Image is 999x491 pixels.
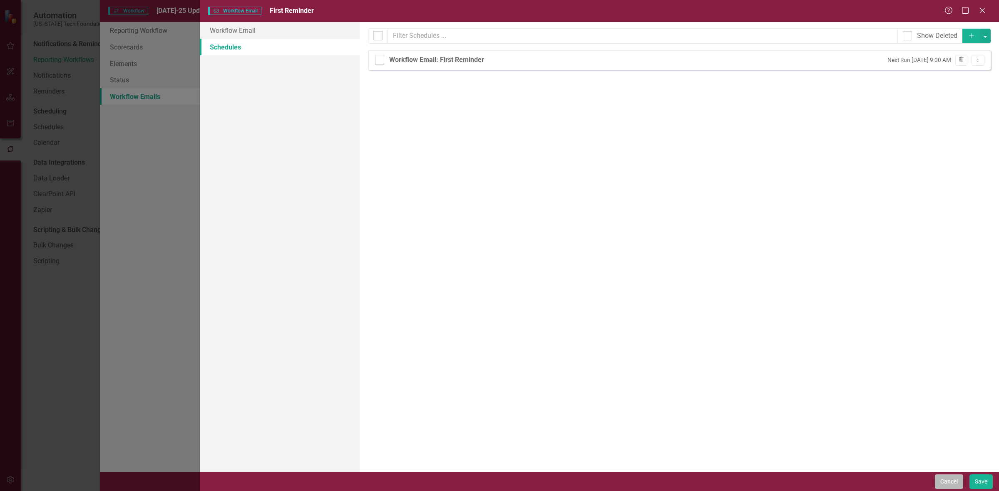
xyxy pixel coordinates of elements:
[270,7,314,15] span: First Reminder
[935,474,963,489] button: Cancel
[389,55,484,65] div: Workflow Email: First Reminder
[917,31,957,41] div: Show Deleted
[208,7,261,15] span: Workflow Email
[200,39,360,55] a: Schedules
[200,22,360,39] a: Workflow Email
[388,28,898,44] input: Filter Schedules ...
[969,474,993,489] button: Save
[887,56,951,64] small: Next Run [DATE] 9:00 AM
